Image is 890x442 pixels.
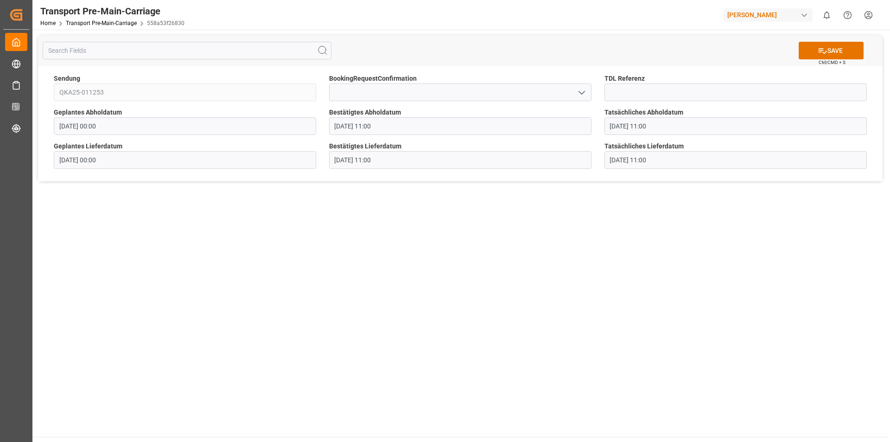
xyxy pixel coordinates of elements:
span: BookingRequestConfirmation [329,74,417,83]
span: Bestätigtes Abholdatum [329,108,401,117]
input: DD.MM.YYYY HH:MM [54,151,316,169]
input: DD.MM.YYYY HH:MM [329,117,591,135]
input: DD.MM.YYYY HH:MM [604,151,867,169]
input: DD.MM.YYYY HH:MM [54,117,316,135]
span: Tatsächliches Lieferdatum [604,141,684,151]
button: [PERSON_NAME] [724,6,816,24]
span: Geplantes Lieferdatum [54,141,122,151]
button: Help Center [837,5,858,26]
a: Transport Pre-Main-Carriage [66,20,137,26]
span: Tatsächliches Abholdatum [604,108,683,117]
button: open menu [574,85,588,100]
input: DD.MM.YYYY HH:MM [604,117,867,135]
a: Home [40,20,56,26]
input: Search Fields [43,42,331,59]
div: Transport Pre-Main-Carriage [40,4,184,18]
span: Sendung [54,74,80,83]
span: TDL Referenz [604,74,645,83]
button: show 0 new notifications [816,5,837,26]
button: SAVE [799,42,864,59]
span: Ctrl/CMD + S [819,59,845,66]
div: [PERSON_NAME] [724,8,813,22]
span: Bestätigtes Lieferdatum [329,141,401,151]
input: DD.MM.YYYY HH:MM [329,151,591,169]
span: Geplantes Abholdatum [54,108,122,117]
